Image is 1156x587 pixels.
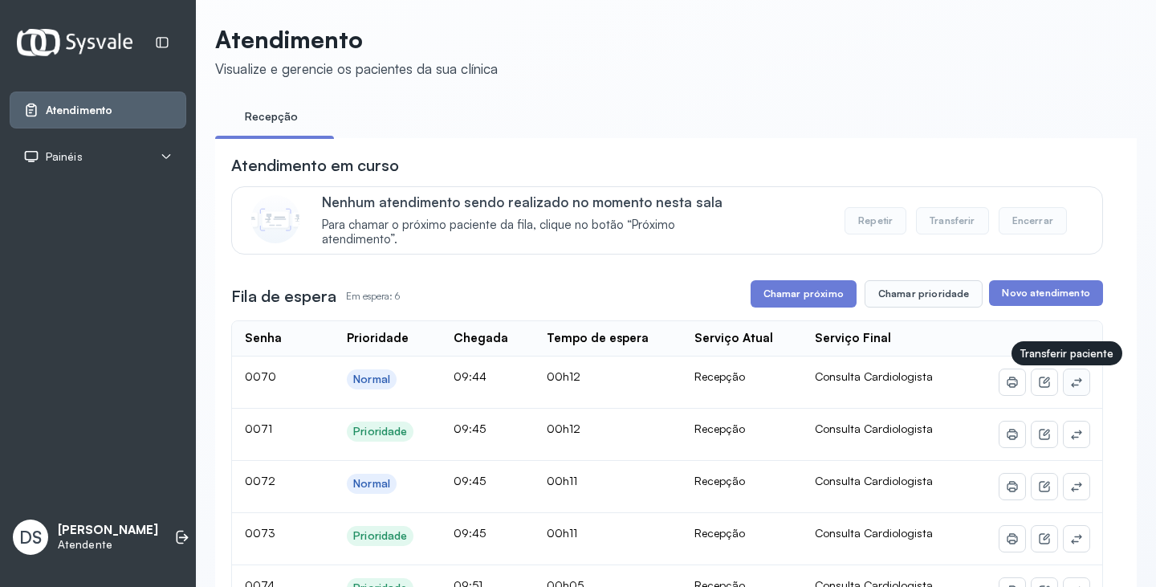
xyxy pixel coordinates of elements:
span: Para chamar o próximo paciente da fila, clique no botão “Próximo atendimento”. [322,218,747,248]
a: Recepção [215,104,328,130]
p: [PERSON_NAME] [58,523,158,538]
span: Consulta Cardiologista [815,526,933,540]
div: Prioridade [353,529,407,543]
img: Imagem de CalloutCard [251,195,299,243]
div: Visualize e gerencie os pacientes da sua clínica [215,60,498,77]
div: Recepção [694,422,789,436]
p: Atendente [58,538,158,552]
h3: Atendimento em curso [231,154,399,177]
button: Encerrar [999,207,1067,234]
span: Painéis [46,150,83,164]
div: Tempo de espera [547,331,649,346]
span: 00h12 [547,369,580,383]
div: Normal [353,477,390,491]
div: Recepção [694,526,789,540]
span: Consulta Cardiologista [815,369,933,383]
p: Em espera: 6 [346,285,400,308]
a: Atendimento [23,102,173,118]
img: Logotipo do estabelecimento [17,29,132,55]
div: Serviço Final [815,331,891,346]
span: Consulta Cardiologista [815,474,933,487]
div: Recepção [694,474,789,488]
span: 09:45 [454,474,486,487]
span: 0070 [245,369,276,383]
button: Transferir [916,207,989,234]
div: Senha [245,331,282,346]
span: 0072 [245,474,275,487]
button: Repetir [845,207,906,234]
button: Novo atendimento [989,280,1102,306]
p: Nenhum atendimento sendo realizado no momento nesta sala [322,194,747,210]
span: 00h12 [547,422,580,435]
p: Atendimento [215,25,498,54]
span: 09:45 [454,526,486,540]
span: 00h11 [547,474,577,487]
span: 0071 [245,422,272,435]
button: Chamar prioridade [865,280,983,308]
div: Chegada [454,331,508,346]
div: Normal [353,373,390,386]
div: Recepção [694,369,789,384]
div: Prioridade [347,331,409,346]
span: 09:45 [454,422,486,435]
span: Consulta Cardiologista [815,422,933,435]
button: Chamar próximo [751,280,857,308]
div: Serviço Atual [694,331,773,346]
span: 09:44 [454,369,486,383]
div: Prioridade [353,425,407,438]
span: Atendimento [46,104,112,117]
span: 0073 [245,526,275,540]
h3: Fila de espera [231,285,336,308]
span: 00h11 [547,526,577,540]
